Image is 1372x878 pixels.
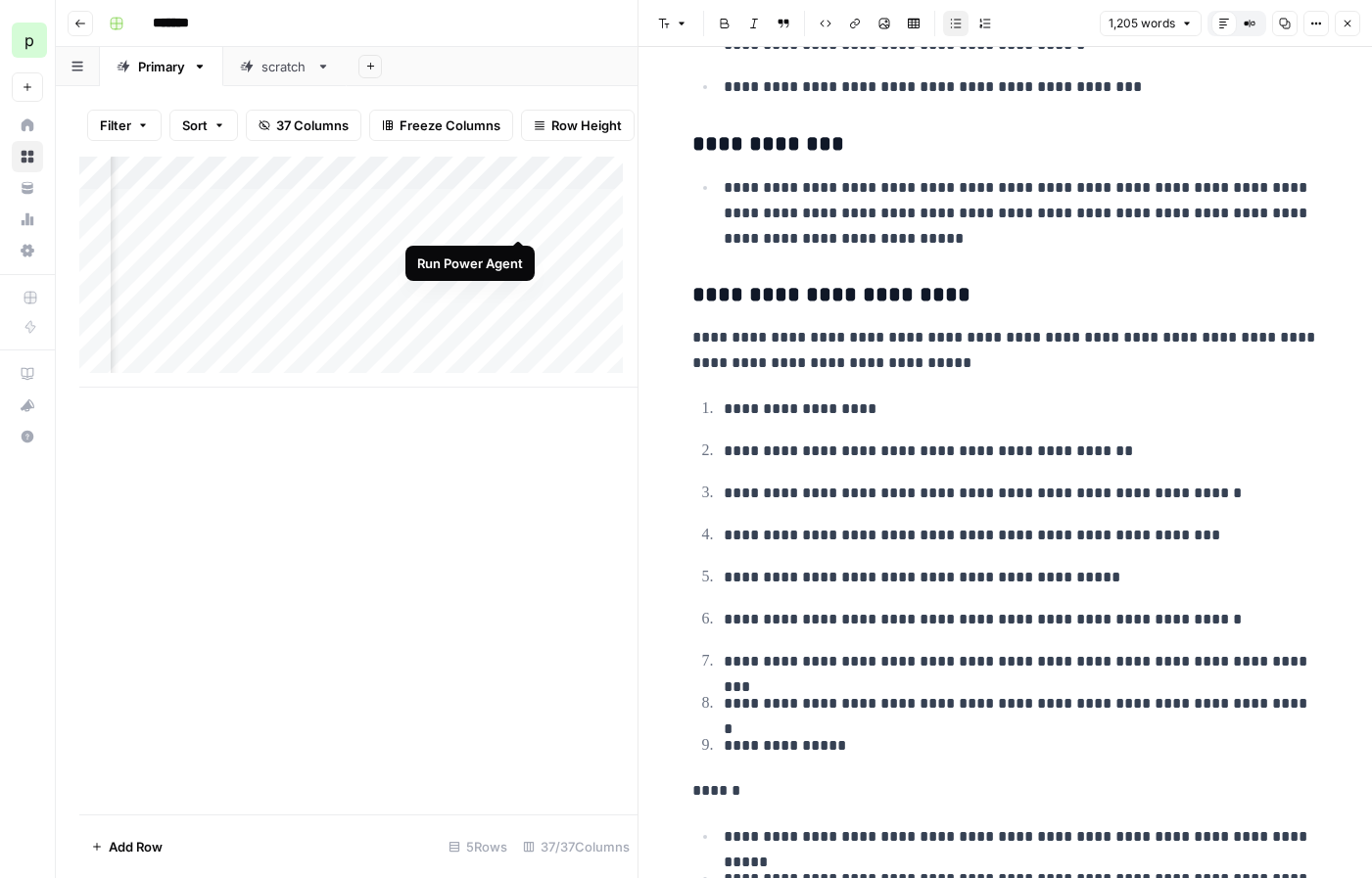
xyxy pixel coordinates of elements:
button: Add Row [79,831,174,862]
button: Row Height [521,110,635,141]
span: 1,205 words [1109,15,1175,32]
span: Add Row [109,837,163,856]
a: Home [12,110,43,141]
button: 1,205 words [1100,11,1202,36]
a: Usage [12,204,43,235]
button: Help + Support [12,421,43,452]
a: AirOps Academy [12,358,43,390]
div: Run Power Agent [417,254,523,273]
div: 5 Rows [441,831,515,862]
a: Browse [12,141,43,172]
span: Freeze Columns [400,116,500,135]
button: 37 Columns [246,110,361,141]
span: 37 Columns [276,116,349,135]
a: scratch [223,47,347,86]
button: Freeze Columns [369,110,513,141]
button: Sort [169,110,238,141]
button: What's new? [12,390,43,421]
span: Filter [100,116,131,135]
div: 37/37 Columns [515,831,638,862]
span: Sort [182,116,208,135]
div: Primary [138,57,185,76]
button: Filter [87,110,162,141]
button: Workspace: paulcorp [12,16,43,65]
a: Your Data [12,172,43,204]
div: scratch [261,57,308,76]
div: What's new? [13,391,42,420]
span: p [24,28,34,52]
span: Row Height [551,116,622,135]
a: Settings [12,235,43,266]
a: Primary [100,47,223,86]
